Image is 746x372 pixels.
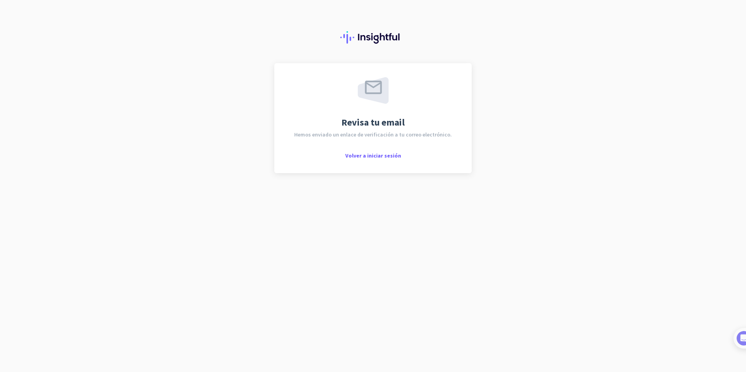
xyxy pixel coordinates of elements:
span: Revisa tu email [341,118,405,127]
img: email-sent [358,77,389,104]
img: Insightful [340,31,406,44]
span: Volver a iniciar sesión [345,152,401,159]
span: Hemos enviado un enlace de verificación a tu correo electrónico. [294,132,452,137]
